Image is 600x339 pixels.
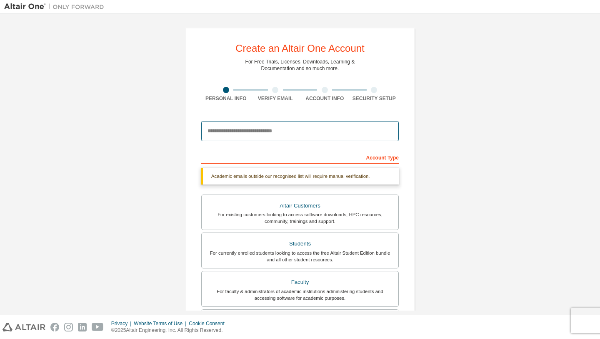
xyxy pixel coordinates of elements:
[207,276,393,288] div: Faculty
[2,323,45,331] img: altair_logo.svg
[111,320,134,327] div: Privacy
[78,323,87,331] img: linkedin.svg
[350,95,399,102] div: Security Setup
[251,95,300,102] div: Verify Email
[235,43,365,53] div: Create an Altair One Account
[4,3,108,11] img: Altair One
[111,327,230,334] p: © 2025 Altair Engineering, Inc. All Rights Reserved.
[50,323,59,331] img: facebook.svg
[300,95,350,102] div: Account Info
[201,95,251,102] div: Personal Info
[134,320,189,327] div: Website Terms of Use
[207,200,393,212] div: Altair Customers
[207,211,393,225] div: For existing customers looking to access software downloads, HPC resources, community, trainings ...
[64,323,73,331] img: instagram.svg
[245,58,355,72] div: For Free Trials, Licenses, Downloads, Learning & Documentation and so much more.
[92,323,104,331] img: youtube.svg
[201,150,399,164] div: Account Type
[207,250,393,263] div: For currently enrolled students looking to access the free Altair Student Edition bundle and all ...
[201,168,399,185] div: Academic emails outside our recognised list will require manual verification.
[207,238,393,250] div: Students
[189,320,229,327] div: Cookie Consent
[207,288,393,301] div: For faculty & administrators of academic institutions administering students and accessing softwa...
